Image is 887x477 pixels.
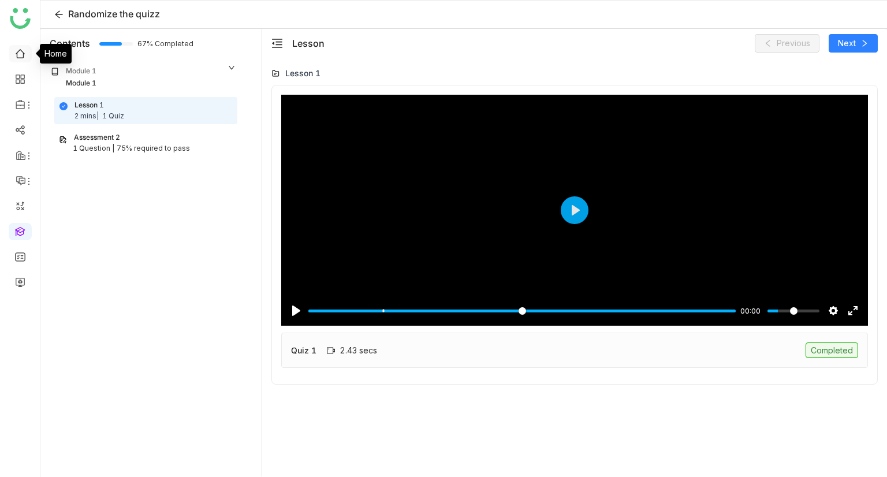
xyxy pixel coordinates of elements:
button: Play [561,196,588,224]
div: 75% required to pass [117,143,190,154]
div: Home [40,44,72,64]
div: 1 Quiz [102,111,124,122]
div: Completed [806,342,858,358]
div: 2 mins [74,111,99,122]
button: Next [829,34,878,53]
input: Volume [767,305,819,316]
div: Current time [737,304,763,317]
span: Next [838,37,856,50]
button: Play [287,301,305,320]
span: | [96,111,99,120]
img: assessment.svg [59,136,67,144]
button: Previous [755,34,819,53]
div: Module 1Module 1 [43,58,244,97]
button: menu-fold [271,38,283,50]
div: 1 Question | [73,143,114,154]
div: Lesson 1 [74,100,104,111]
div: Module 1 [66,66,96,77]
img: logo [10,8,31,29]
div: 2.43 secs [327,345,377,355]
span: Randomize the quizz [68,8,160,20]
div: Assessment 2 [74,132,120,143]
div: Quiz 1 [291,344,316,356]
div: Lesson 1 [285,67,320,79]
div: Module 1 [66,78,96,89]
span: menu-fold [271,38,283,49]
img: lms-folder.svg [271,69,279,77]
div: Contents [50,36,90,50]
div: Lesson [292,36,325,50]
input: Seek [308,305,736,316]
span: 67% Completed [137,40,151,47]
